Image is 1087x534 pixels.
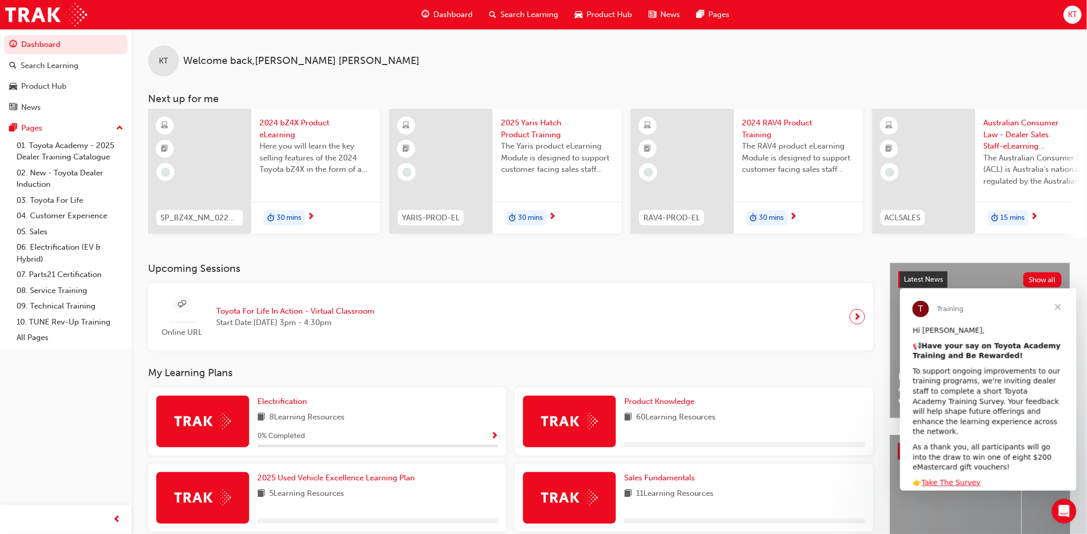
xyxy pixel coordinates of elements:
[21,80,67,92] div: Product Hub
[899,271,1062,288] a: Latest NewsShow all
[886,119,893,133] span: learningResourceType_ELEARNING-icon
[12,283,127,299] a: 08. Service Training
[21,122,42,134] div: Pages
[257,397,307,406] span: Electrification
[4,56,127,75] a: Search Learning
[421,8,429,21] span: guage-icon
[269,411,345,424] span: 8 Learning Resources
[890,263,1070,418] a: Latest NewsShow allHelp Shape the Future of Toyota Academy Training and Win an eMastercard!
[21,102,41,114] div: News
[148,263,873,274] h3: Upcoming Sessions
[402,168,412,177] span: learningRecordVerb_NONE-icon
[541,413,598,429] img: Trak
[257,396,311,408] a: Electrification
[899,371,1062,406] span: Help Shape the Future of Toyota Academy Training and Win an eMastercard!
[433,9,473,21] span: Dashboard
[4,35,127,54] a: Dashboard
[750,212,757,225] span: duration-icon
[648,8,656,21] span: news-icon
[660,9,680,21] span: News
[854,310,862,324] span: next-icon
[277,212,301,224] span: 30 mins
[12,239,127,267] a: 06. Electrification (EV & Hybrid)
[491,432,498,441] span: Show Progress
[1052,499,1077,524] iframe: Intercom live chat
[4,119,127,138] button: Pages
[624,473,695,482] span: Sales Fundamentals
[9,40,17,50] span: guage-icon
[1031,213,1039,222] span: next-icon
[9,124,17,133] span: pages-icon
[501,117,613,140] span: 2025 Yaris Hatch Product Training
[708,9,729,21] span: Pages
[161,119,169,133] span: learningResourceType_ELEARNING-icon
[12,138,127,165] a: 01. Toyota Academy - 2025 Dealer Training Catalogue
[4,77,127,96] a: Product Hub
[548,213,556,222] span: next-icon
[259,140,372,175] span: Here you will learn the key selling features of the 2024 Toyota bZ4X in the form of a virtual 6-p...
[413,4,481,25] a: guage-iconDashboard
[1024,272,1062,287] button: Show all
[257,473,415,482] span: 2025 Used Vehicle Excellence Learning Plan
[900,288,1077,491] iframe: Intercom live chat message
[1068,9,1077,21] span: KT
[12,330,127,346] a: All Pages
[269,488,344,500] span: 5 Learning Resources
[12,224,127,240] a: 05. Sales
[904,275,944,284] span: Latest News
[159,55,168,67] span: KT
[183,55,419,67] span: Welcome back , [PERSON_NAME] [PERSON_NAME]
[12,192,127,208] a: 03. Toyota For Life
[640,4,688,25] a: news-iconNews
[644,142,652,156] span: booktick-icon
[257,488,265,500] span: book-icon
[9,82,17,91] span: car-icon
[790,213,798,222] span: next-icon
[886,142,893,156] span: booktick-icon
[885,168,895,177] span: learningRecordVerb_NONE-icon
[1001,212,1025,224] span: 15 mins
[113,513,121,526] span: prev-icon
[489,8,496,21] span: search-icon
[12,208,127,224] a: 04. Customer Experience
[624,396,699,408] a: Product Knowledge
[1064,6,1082,24] button: KT
[885,212,921,224] span: ACLSALES
[402,212,460,224] span: YARIS-PROD-EL
[257,472,419,484] a: 2025 Used Vehicle Excellence Learning Plan
[174,413,231,429] img: Trak
[267,212,274,225] span: duration-icon
[587,9,632,21] span: Product Hub
[575,8,582,21] span: car-icon
[9,61,17,71] span: search-icon
[21,60,78,72] div: Search Learning
[541,490,598,506] img: Trak
[216,305,375,317] span: Toyota For Life In Action - Virtual Classroom
[5,3,87,26] img: Trak
[624,488,632,500] span: book-icon
[631,109,863,234] a: RAV4-PROD-EL2024 RAV4 Product TrainingThe RAV4 product eLearning Module is designed to support cu...
[148,367,873,379] h3: My Learning Plans
[4,33,127,119] button: DashboardSearch LearningProduct HubNews
[688,4,738,25] a: pages-iconPages
[644,119,652,133] span: learningResourceType_ELEARNING-icon
[509,212,516,225] span: duration-icon
[742,117,855,140] span: 2024 RAV4 Product Training
[491,430,498,443] button: Show Progress
[160,212,239,224] span: SP_BZ4X_NM_0224_EL01
[257,430,305,442] span: 0 % Completed
[156,292,865,343] a: Online URLToyota For Life In Action - Virtual ClassroomStart Date:[DATE] 3pm - 4:30pm
[4,98,127,117] a: News
[132,93,1087,105] h3: Next up for me
[643,212,700,224] span: RAV4-PROD-EL
[12,165,127,192] a: 02. New - Toyota Dealer Induction
[481,4,566,25] a: search-iconSearch Learning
